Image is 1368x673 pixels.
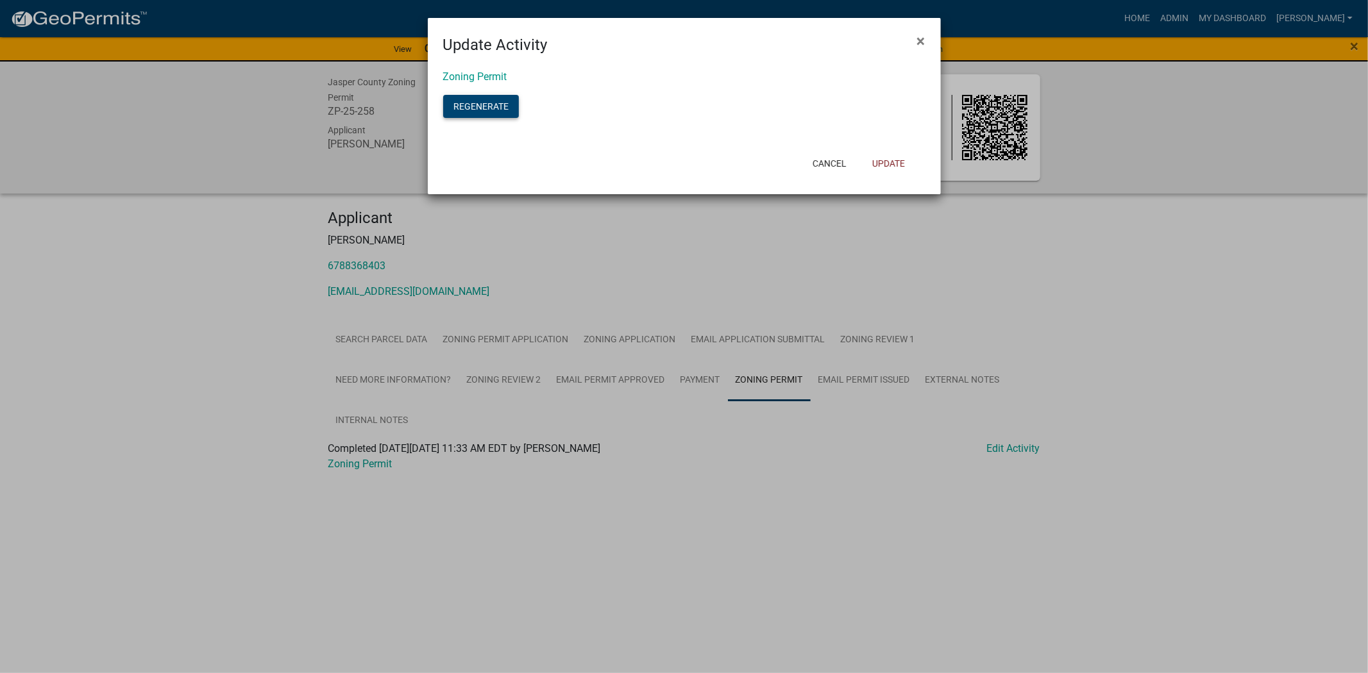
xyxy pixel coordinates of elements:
[443,95,519,118] button: Regenerate
[862,152,915,175] button: Update
[917,32,925,50] span: ×
[802,152,857,175] button: Cancel
[443,33,548,56] h4: Update Activity
[907,23,936,59] button: Close
[443,101,519,113] wm-modal-confirm: Regenerate
[443,71,507,83] a: Zoning Permit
